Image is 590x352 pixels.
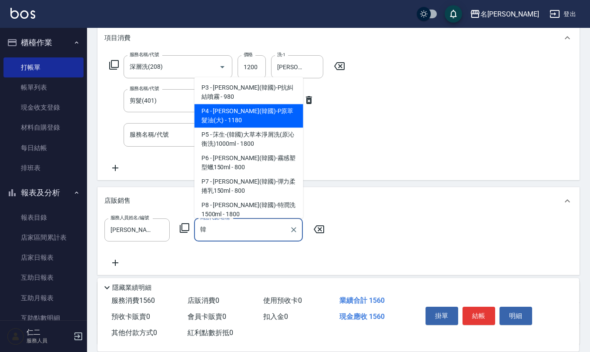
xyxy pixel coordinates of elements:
h5: 仁二 [27,328,71,337]
span: 其他付款方式 0 [111,329,157,337]
button: 櫃檯作業 [3,31,84,54]
div: 名[PERSON_NAME] [480,9,539,20]
a: 互助日報表 [3,268,84,288]
span: 店販消費 0 [188,296,219,305]
a: 每日結帳 [3,138,84,158]
p: 項目消費 [104,34,131,43]
a: 店家日報表 [3,248,84,268]
span: P7 - [PERSON_NAME](韓國)-彈力柔捲乳150ml - 800 [194,175,303,198]
span: 服務消費 1560 [111,296,155,305]
img: Person [7,328,24,345]
label: 商品代號/名稱 [200,215,229,221]
button: 明細 [499,307,532,325]
a: 打帳單 [3,57,84,77]
a: 帳單列表 [3,77,84,97]
p: 店販銷售 [104,196,131,205]
button: Clear [288,224,300,236]
button: 名[PERSON_NAME] [466,5,543,23]
button: 報表及分析 [3,181,84,204]
span: P8 - [PERSON_NAME](韓國)-特潤洗1500ml - 1800 [194,198,303,222]
span: P6 - [PERSON_NAME](韓國)-霧感塑型蠟150ml - 800 [194,151,303,175]
img: Logo [10,8,35,19]
span: 紅利點數折抵 0 [188,329,233,337]
div: 項目消費 [97,24,580,52]
span: P3 - [PERSON_NAME](韓國)-P抗糾結噴霧 - 980 [194,81,303,104]
label: 服務名稱/代號 [130,85,159,92]
label: 服務名稱/代號 [130,51,159,58]
span: 現金應收 1560 [339,312,385,321]
span: 使用預收卡 0 [263,296,302,305]
a: 材料自購登錄 [3,117,84,137]
div: 店販銷售 [97,187,580,215]
a: 互助月報表 [3,288,84,308]
p: 隱藏業績明細 [112,283,151,292]
span: 扣入金 0 [263,312,288,321]
a: 排班表 [3,158,84,178]
span: 業績合計 1560 [339,296,385,305]
button: save [445,5,462,23]
a: 現金收支登錄 [3,97,84,117]
a: 報表目錄 [3,208,84,228]
button: Open [215,60,229,74]
button: 登出 [546,6,580,22]
label: 服務人員姓名/編號 [111,215,149,221]
label: 洗-1 [277,51,285,58]
a: 互助點數明細 [3,308,84,328]
span: 預收卡販賣 0 [111,312,150,321]
a: 店家區間累計表 [3,228,84,248]
button: 結帳 [463,307,495,325]
span: P5 - 莯生-(韓國)大草本淨屑洗(原沁衡洗)1000ml - 1800 [194,128,303,151]
span: 會員卡販賣 0 [188,312,226,321]
button: 掛單 [426,307,458,325]
p: 服務人員 [27,337,71,345]
span: P4 - [PERSON_NAME](韓國)-P原萃髮油(大) - 1180 [194,104,303,128]
label: 價格 [244,51,253,58]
